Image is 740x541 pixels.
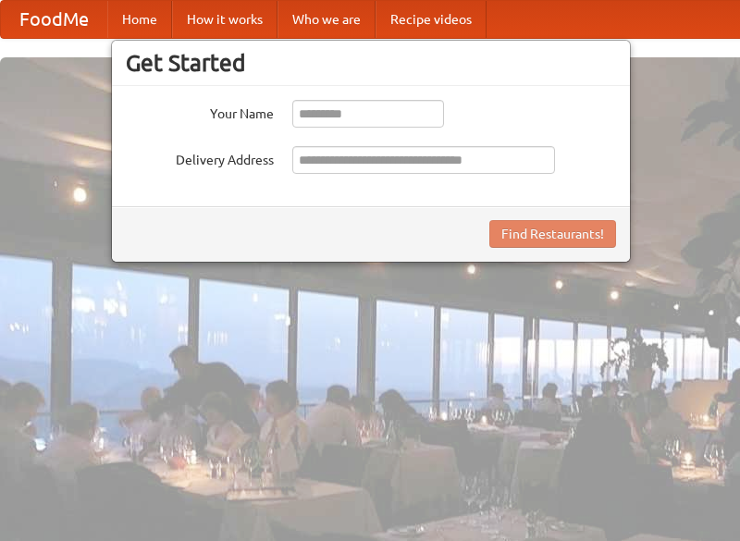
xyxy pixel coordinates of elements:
label: Delivery Address [126,146,274,169]
a: Home [107,1,172,38]
h3: Get Started [126,49,616,77]
a: How it works [172,1,277,38]
a: Who we are [277,1,376,38]
label: Your Name [126,100,274,123]
a: Recipe videos [376,1,487,38]
a: FoodMe [1,1,107,38]
button: Find Restaurants! [489,220,616,248]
